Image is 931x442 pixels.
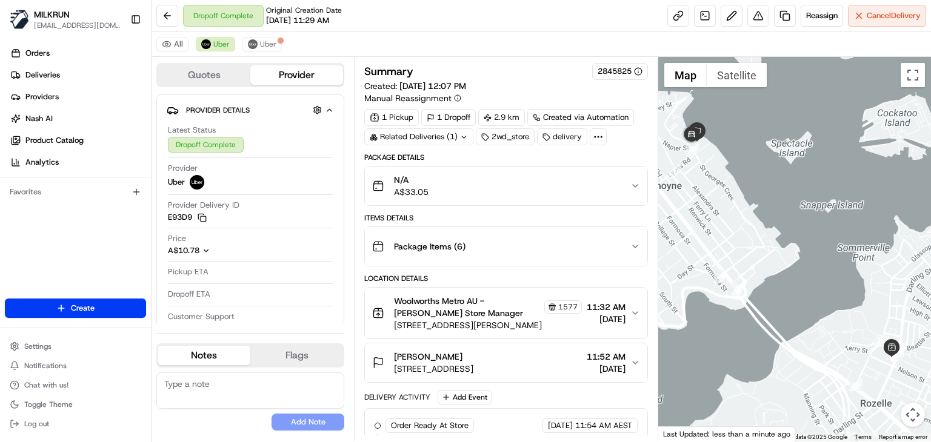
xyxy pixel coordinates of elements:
span: Notifications [24,361,67,371]
div: 2.9 km [478,109,525,126]
span: 11:54 AM AEST [575,420,632,431]
button: Provider Details [167,100,334,120]
span: Analytics [25,157,59,168]
div: 9 [889,343,903,356]
span: Package Items ( 6 ) [394,240,465,252]
span: Cancel Delivery [867,10,921,21]
div: 22 [686,142,699,156]
button: Settings [5,338,146,355]
a: Product Catalog [5,131,151,150]
div: Package Details [364,153,648,162]
div: 1 Pickup [364,109,419,126]
img: uber-new-logo.jpeg [190,175,204,190]
span: Created: [364,80,466,92]
span: 1577 [558,302,578,312]
div: 2wd_store [476,128,535,145]
button: MILKRUN [34,8,70,21]
img: uber-new-logo.jpeg [201,39,211,49]
span: Map data ©2025 Google [781,434,847,440]
span: Chat with us! [24,380,68,390]
img: Google [661,426,701,441]
button: Log out [5,415,146,432]
button: Flags [250,346,343,365]
div: 15 [849,378,863,391]
span: Toggle Theme [24,400,73,409]
span: [DATE] [587,363,626,375]
a: Created via Automation [527,109,634,126]
span: Latest Status [168,125,216,136]
div: 14 [874,333,887,346]
div: Last Updated: less than a minute ago [658,426,796,441]
span: N/A [394,174,429,186]
button: [PERSON_NAME][STREET_ADDRESS]11:52 AM[DATE] [365,343,647,382]
span: Product Catalog [25,135,84,146]
button: Toggle Theme [5,396,146,413]
button: Show satellite imagery [707,63,767,87]
span: [DATE] [548,420,573,431]
span: Nash AI [25,113,53,124]
span: Dropoff ETA [168,289,210,300]
button: Package Items (6) [365,227,647,266]
span: 11:32 AM [587,301,626,313]
button: Toggle fullscreen view [901,63,925,87]
a: Report a map error [879,434,927,440]
span: Reassign [806,10,838,21]
span: [DATE] 12:07 PM [399,81,466,91]
button: CancelDelivery [848,5,926,27]
span: Settings [24,341,52,351]
button: Show street map [664,63,707,87]
span: Deliveries [25,70,60,81]
span: Log out [24,419,49,429]
span: Woolworths Metro AU - [PERSON_NAME] Store Manager [394,295,542,319]
span: [STREET_ADDRESS][PERSON_NAME] [394,319,582,331]
span: [EMAIL_ADDRESS][DOMAIN_NAME] [34,21,121,30]
span: Order Ready At Store [391,420,469,431]
span: Uber [213,39,230,49]
button: N/AA$33.05 [365,167,647,205]
a: Deliveries [5,65,151,85]
h3: Summary [364,66,413,77]
span: Provider [168,163,198,174]
div: Favorites [5,182,146,202]
button: Map camera controls [901,403,925,427]
button: Manual Reassignment [364,92,461,104]
span: Pickup ETA [168,266,209,277]
span: Customer Support [168,311,235,322]
button: 2845825 [598,66,642,77]
span: Provider Details [186,105,250,115]
span: Original Creation Date [266,5,342,15]
img: MILKRUN [10,10,29,29]
span: A$33.05 [394,186,429,198]
button: Chat with us! [5,377,146,394]
button: E93D9 [168,212,207,223]
span: Provider Delivery ID [168,200,239,211]
button: Provider [250,65,343,85]
button: Add Event [438,390,492,404]
div: 13 [886,346,899,360]
div: 8 [731,282,744,295]
div: Related Deliveries (1) [364,128,473,145]
div: 16 [714,269,727,283]
span: Providers [25,91,59,102]
button: Create [5,299,146,318]
button: MILKRUNMILKRUN[EMAIL_ADDRESS][DOMAIN_NAME] [5,5,125,34]
img: uber-new-logo.jpeg [248,39,258,49]
span: Create [71,303,95,314]
span: [DATE] [587,313,626,325]
button: All [156,37,189,51]
button: Quotes [158,65,250,85]
span: [DATE] 11:29 AM [266,15,329,26]
span: 11:52 AM [587,351,626,363]
a: Analytics [5,153,151,172]
span: [STREET_ADDRESS] [394,363,473,375]
button: Notifications [5,357,146,374]
div: Items Details [364,213,648,223]
span: Uber [260,39,276,49]
span: A$10.78 [168,245,199,256]
div: Delivery Activity [364,392,430,402]
div: 1 Dropoff [421,109,476,126]
div: 12 [890,348,903,361]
